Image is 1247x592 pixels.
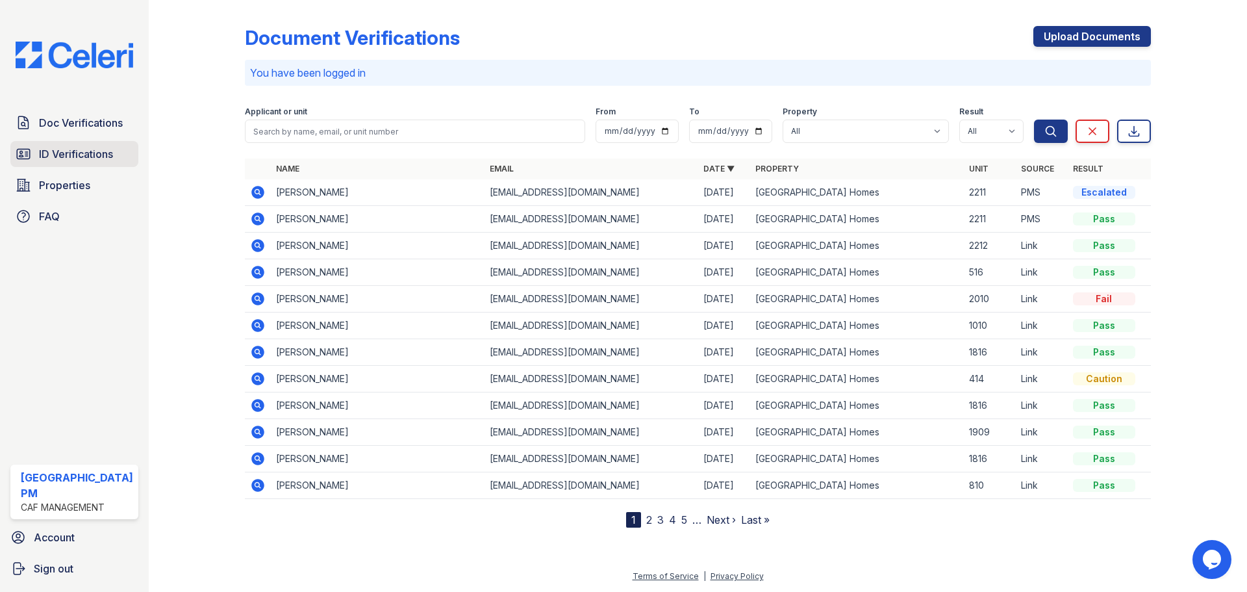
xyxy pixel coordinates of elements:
[1073,164,1103,174] a: Result
[964,179,1016,206] td: 2211
[750,259,964,286] td: [GEOGRAPHIC_DATA] Homes
[490,164,514,174] a: Email
[711,571,764,581] a: Privacy Policy
[698,393,750,419] td: [DATE]
[964,393,1016,419] td: 1816
[1016,233,1068,259] td: Link
[698,206,750,233] td: [DATE]
[1073,319,1135,332] div: Pass
[783,107,817,117] label: Property
[681,513,687,526] a: 5
[485,366,698,393] td: [EMAIL_ADDRESS][DOMAIN_NAME]
[1016,393,1068,419] td: Link
[626,512,641,528] div: 1
[959,107,983,117] label: Result
[245,26,460,49] div: Document Verifications
[755,164,799,174] a: Property
[271,472,485,499] td: [PERSON_NAME]
[964,259,1016,286] td: 516
[1073,212,1135,225] div: Pass
[39,146,113,162] span: ID Verifications
[703,571,706,581] div: |
[485,206,698,233] td: [EMAIL_ADDRESS][DOMAIN_NAME]
[692,512,701,528] span: …
[964,313,1016,339] td: 1010
[750,419,964,446] td: [GEOGRAPHIC_DATA] Homes
[485,472,698,499] td: [EMAIL_ADDRESS][DOMAIN_NAME]
[485,419,698,446] td: [EMAIL_ADDRESS][DOMAIN_NAME]
[750,446,964,472] td: [GEOGRAPHIC_DATA] Homes
[698,339,750,366] td: [DATE]
[750,206,964,233] td: [GEOGRAPHIC_DATA] Homes
[657,513,664,526] a: 3
[10,141,138,167] a: ID Verifications
[39,209,60,224] span: FAQ
[964,339,1016,366] td: 1816
[1073,346,1135,359] div: Pass
[271,286,485,313] td: [PERSON_NAME]
[750,179,964,206] td: [GEOGRAPHIC_DATA] Homes
[969,164,989,174] a: Unit
[1016,339,1068,366] td: Link
[964,286,1016,313] td: 2010
[485,339,698,366] td: [EMAIL_ADDRESS][DOMAIN_NAME]
[485,233,698,259] td: [EMAIL_ADDRESS][DOMAIN_NAME]
[485,393,698,419] td: [EMAIL_ADDRESS][DOMAIN_NAME]
[1073,399,1135,412] div: Pass
[5,524,144,550] a: Account
[669,513,676,526] a: 4
[698,313,750,339] td: [DATE]
[271,393,485,419] td: [PERSON_NAME]
[1073,426,1135,439] div: Pass
[21,501,133,514] div: CAF Management
[1192,540,1234,579] iframe: chat widget
[271,179,485,206] td: [PERSON_NAME]
[39,115,123,131] span: Doc Verifications
[698,286,750,313] td: [DATE]
[698,259,750,286] td: [DATE]
[964,366,1016,393] td: 414
[1016,446,1068,472] td: Link
[646,513,652,526] a: 2
[5,42,144,68] img: CE_Logo_Blue-a8612792a0a2168367f1c8372b55b34899dd931a85d93a1a3d3e32e68fde9ad4.png
[596,107,616,117] label: From
[1016,206,1068,233] td: PMS
[750,339,964,366] td: [GEOGRAPHIC_DATA] Homes
[698,419,750,446] td: [DATE]
[750,286,964,313] td: [GEOGRAPHIC_DATA] Homes
[750,313,964,339] td: [GEOGRAPHIC_DATA] Homes
[964,233,1016,259] td: 2212
[1073,452,1135,465] div: Pass
[689,107,699,117] label: To
[10,203,138,229] a: FAQ
[34,530,75,545] span: Account
[1016,286,1068,313] td: Link
[485,446,698,472] td: [EMAIL_ADDRESS][DOMAIN_NAME]
[750,366,964,393] td: [GEOGRAPHIC_DATA] Homes
[39,177,90,193] span: Properties
[276,164,299,174] a: Name
[698,446,750,472] td: [DATE]
[1016,179,1068,206] td: PMS
[1016,313,1068,339] td: Link
[1073,479,1135,492] div: Pass
[485,259,698,286] td: [EMAIL_ADDRESS][DOMAIN_NAME]
[964,472,1016,499] td: 810
[707,513,736,526] a: Next ›
[271,206,485,233] td: [PERSON_NAME]
[271,446,485,472] td: [PERSON_NAME]
[1016,366,1068,393] td: Link
[1016,259,1068,286] td: Link
[964,206,1016,233] td: 2211
[485,286,698,313] td: [EMAIL_ADDRESS][DOMAIN_NAME]
[245,120,585,143] input: Search by name, email, or unit number
[1073,186,1135,199] div: Escalated
[964,419,1016,446] td: 1909
[750,472,964,499] td: [GEOGRAPHIC_DATA] Homes
[741,513,770,526] a: Last »
[250,65,1146,81] p: You have been logged in
[698,179,750,206] td: [DATE]
[1016,419,1068,446] td: Link
[5,556,144,582] a: Sign out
